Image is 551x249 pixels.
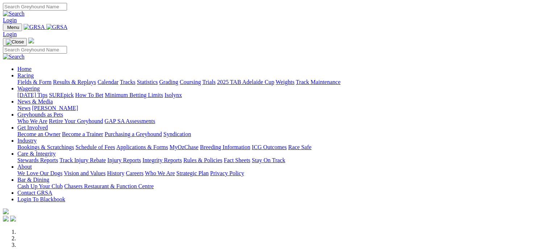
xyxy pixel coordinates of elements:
[210,170,244,176] a: Privacy Policy
[97,79,118,85] a: Calendar
[17,98,53,105] a: News & Media
[163,131,191,137] a: Syndication
[183,157,222,163] a: Rules & Policies
[7,25,19,30] span: Menu
[107,170,124,176] a: History
[17,170,548,177] div: About
[3,24,22,31] button: Toggle navigation
[164,92,182,98] a: Isolynx
[59,157,106,163] a: Track Injury Rebate
[17,66,32,72] a: Home
[120,79,135,85] a: Tracks
[105,118,155,124] a: GAP SA Assessments
[3,216,9,221] img: facebook.svg
[17,105,548,111] div: News & Media
[296,79,341,85] a: Track Maintenance
[49,118,103,124] a: Retire Your Greyhound
[180,79,201,85] a: Coursing
[49,92,74,98] a: SUREpick
[17,79,548,85] div: Racing
[159,79,178,85] a: Grading
[17,157,548,164] div: Care & Integrity
[28,38,34,43] img: logo-grsa-white.png
[3,17,17,23] a: Login
[126,170,143,176] a: Careers
[3,10,25,17] img: Search
[3,46,67,54] input: Search
[17,164,32,170] a: About
[224,157,250,163] a: Fact Sheets
[288,144,311,150] a: Race Safe
[17,111,63,118] a: Greyhounds as Pets
[75,144,115,150] a: Schedule of Fees
[17,105,30,111] a: News
[137,79,158,85] a: Statistics
[200,144,250,150] a: Breeding Information
[32,105,78,111] a: [PERSON_NAME]
[75,92,104,98] a: How To Bet
[276,79,295,85] a: Weights
[62,131,103,137] a: Become a Trainer
[10,216,16,221] img: twitter.svg
[3,31,17,37] a: Login
[6,39,24,45] img: Close
[142,157,182,163] a: Integrity Reports
[3,54,25,60] img: Search
[17,72,34,79] a: Racing
[17,131,60,137] a: Become an Owner
[46,24,68,30] img: GRSA
[17,92,47,98] a: [DATE] Tips
[3,3,67,10] input: Search
[252,144,287,150] a: ICG Outcomes
[17,118,548,124] div: Greyhounds as Pets
[105,131,162,137] a: Purchasing a Greyhound
[17,138,37,144] a: Industry
[116,144,168,150] a: Applications & Forms
[105,92,163,98] a: Minimum Betting Limits
[202,79,216,85] a: Trials
[17,170,62,176] a: We Love Our Dogs
[145,170,175,176] a: Who We Are
[17,118,47,124] a: Who We Are
[17,85,40,92] a: Wagering
[252,157,285,163] a: Stay On Track
[53,79,96,85] a: Results & Replays
[64,170,105,176] a: Vision and Values
[17,157,58,163] a: Stewards Reports
[3,208,9,214] img: logo-grsa-white.png
[17,144,548,151] div: Industry
[64,183,154,189] a: Chasers Restaurant & Function Centre
[17,190,52,196] a: Contact GRSA
[17,79,51,85] a: Fields & Form
[17,144,74,150] a: Bookings & Scratchings
[17,196,65,202] a: Login To Blackbook
[176,170,209,176] a: Strategic Plan
[17,131,548,138] div: Get Involved
[107,157,141,163] a: Injury Reports
[17,151,56,157] a: Care & Integrity
[17,177,49,183] a: Bar & Dining
[17,124,48,131] a: Get Involved
[17,183,548,190] div: Bar & Dining
[17,92,548,98] div: Wagering
[217,79,274,85] a: 2025 TAB Adelaide Cup
[3,38,27,46] button: Toggle navigation
[24,24,45,30] img: GRSA
[17,183,63,189] a: Cash Up Your Club
[170,144,199,150] a: MyOzChase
